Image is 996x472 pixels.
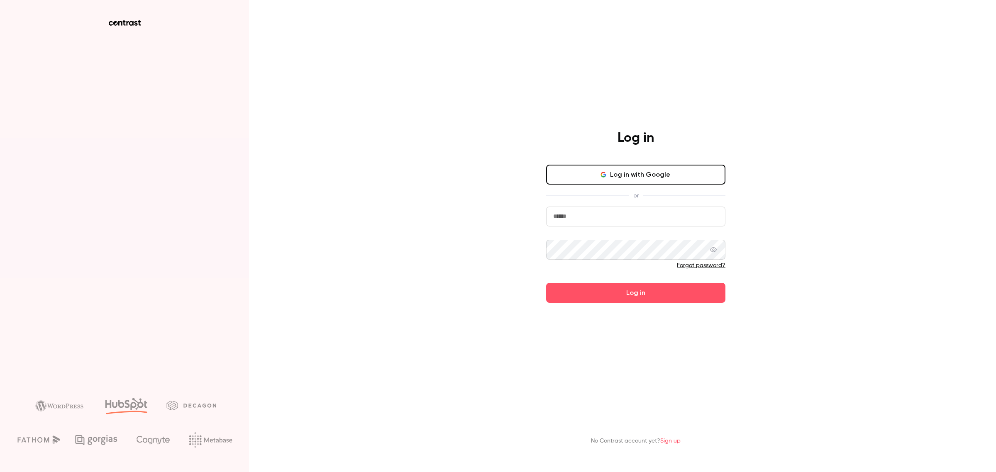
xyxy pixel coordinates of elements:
a: Forgot password? [677,263,725,268]
span: or [629,191,643,200]
button: Log in [546,283,725,303]
img: decagon [166,401,216,410]
h4: Log in [618,130,654,146]
a: Sign up [660,438,681,444]
button: Log in with Google [546,165,725,185]
p: No Contrast account yet? [591,437,681,445]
